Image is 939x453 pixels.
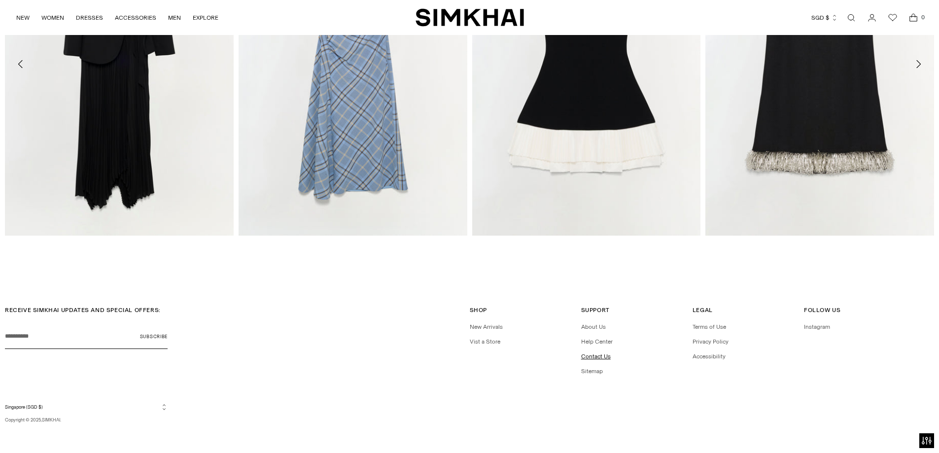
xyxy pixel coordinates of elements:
[581,338,613,345] a: Help Center
[862,8,882,28] a: Go to the account page
[883,8,903,28] a: Wishlist
[904,8,923,28] a: Open cart modal
[115,7,156,29] a: ACCESSORIES
[693,353,726,360] a: Accessibility
[470,323,503,330] a: New Arrivals
[5,307,161,314] span: RECEIVE SIMKHAI UPDATES AND SPECIAL OFFERS:
[470,338,500,345] a: Vist a Store
[693,323,726,330] a: Terms of Use
[907,53,929,75] button: Move to next carousel slide
[581,307,610,314] span: Support
[10,53,32,75] button: Move to previous carousel slide
[5,403,168,411] button: Singapore (SGD $)
[470,307,487,314] span: Shop
[16,7,30,29] a: NEW
[76,7,103,29] a: DRESSES
[693,338,729,345] a: Privacy Policy
[41,7,64,29] a: WOMEN
[841,8,861,28] a: Open search modal
[42,417,60,422] a: SIMKHAI
[168,7,181,29] a: MEN
[581,353,611,360] a: Contact Us
[416,8,524,27] a: SIMKHAI
[581,368,603,375] a: Sitemap
[811,7,838,29] button: SGD $
[918,13,927,22] span: 0
[193,7,218,29] a: EXPLORE
[5,417,168,423] p: Copyright © 2025, .
[804,323,830,330] a: Instagram
[581,323,606,330] a: About Us
[804,307,840,314] span: Follow Us
[140,324,168,349] button: Subscribe
[693,307,713,314] span: Legal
